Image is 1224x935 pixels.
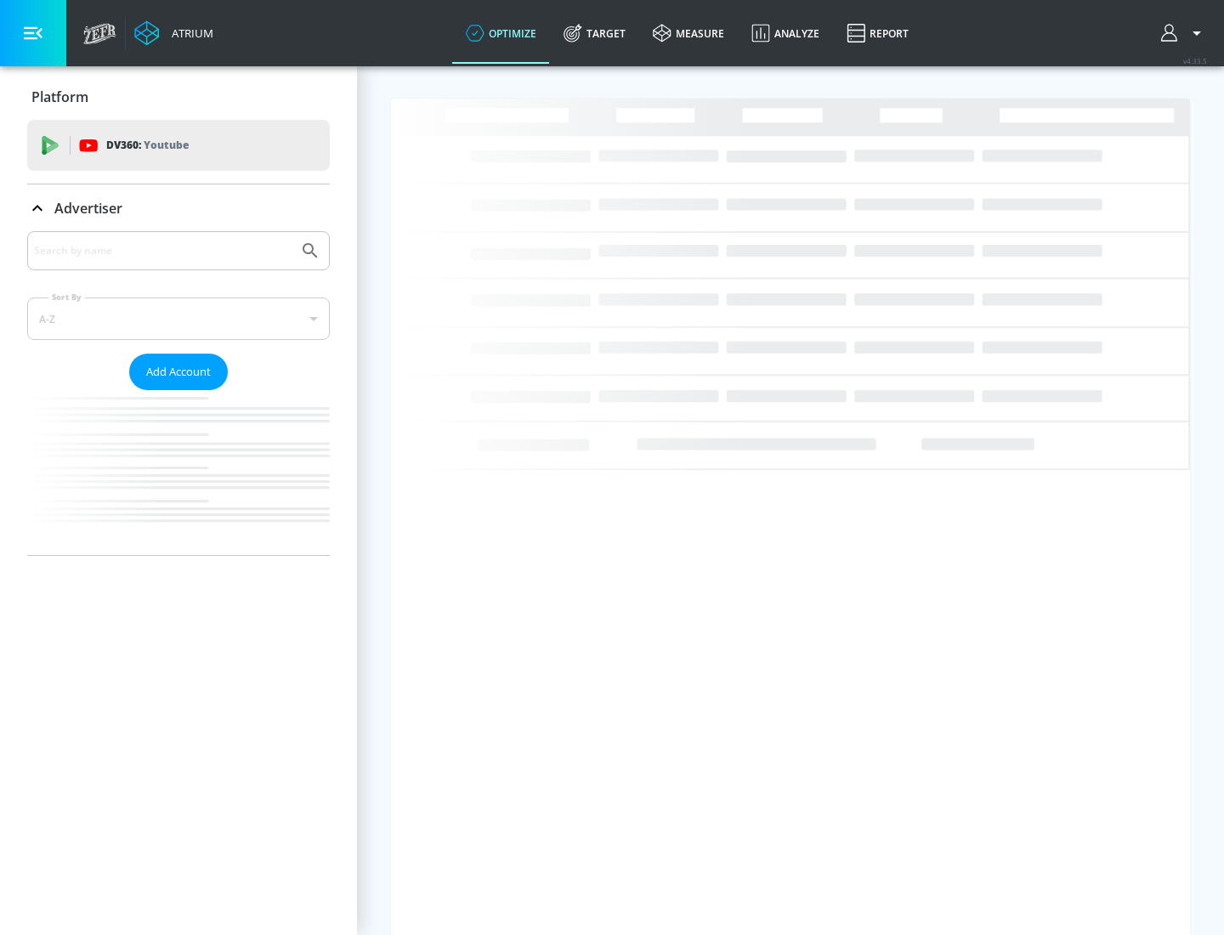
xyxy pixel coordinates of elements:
[27,73,330,121] div: Platform
[550,3,639,64] a: Target
[129,354,228,390] button: Add Account
[48,292,85,303] label: Sort By
[54,199,122,218] p: Advertiser
[165,25,213,41] div: Atrium
[106,136,189,155] p: DV360:
[146,362,211,382] span: Add Account
[144,136,189,154] p: Youtube
[27,390,330,555] nav: list of Advertiser
[134,20,213,46] a: Atrium
[27,120,330,171] div: DV360: Youtube
[1183,56,1207,65] span: v 4.33.5
[833,3,922,64] a: Report
[27,231,330,555] div: Advertiser
[738,3,833,64] a: Analyze
[639,3,738,64] a: measure
[27,184,330,232] div: Advertiser
[27,297,330,340] div: A-Z
[34,240,292,262] input: Search by name
[31,88,88,106] p: Platform
[452,3,550,64] a: optimize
